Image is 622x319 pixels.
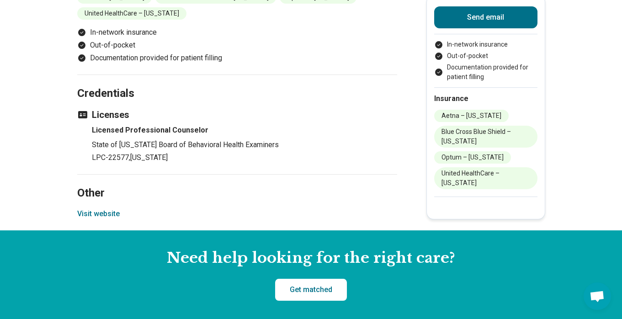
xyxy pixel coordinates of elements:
li: Out-of-pocket [434,51,537,61]
h4: Licensed Professional Counselor [92,125,397,136]
li: Out-of-pocket [77,40,397,51]
li: In-network insurance [77,27,397,38]
li: Documentation provided for patient filling [77,53,397,64]
li: Aetna – [US_STATE] [434,110,509,122]
button: Visit website [77,208,120,219]
a: Get matched [275,279,347,301]
li: In-network insurance [434,40,537,49]
ul: Payment options [77,27,397,64]
ul: Payment options [434,40,537,82]
div: Open chat [584,282,611,310]
span: , [US_STATE] [129,153,168,162]
li: United HealthCare – [US_STATE] [77,7,186,20]
p: State of [US_STATE] Board of Behavioral Health Examiners [92,139,397,150]
li: Optum – [US_STATE] [434,151,511,164]
h3: Licenses [77,108,397,121]
h2: Insurance [434,93,537,104]
li: Documentation provided for patient filling [434,63,537,82]
h2: Need help looking for the right care? [7,249,615,268]
button: Send email [434,6,537,28]
li: United HealthCare – [US_STATE] [434,167,537,189]
li: Blue Cross Blue Shield – [US_STATE] [434,126,537,148]
h2: Other [77,164,397,201]
p: LPC-22577 [92,152,397,163]
h2: Credentials [77,64,397,101]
